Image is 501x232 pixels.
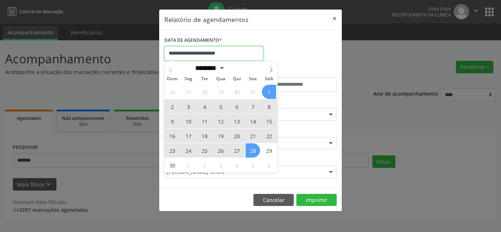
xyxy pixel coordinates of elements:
span: Novembro 21, 2025 [246,129,260,143]
label: ATÉ [252,66,337,77]
span: Novembro 4, 2025 [197,99,212,114]
span: Dezembro 1, 2025 [181,158,195,172]
span: Outubro 30, 2025 [230,85,244,99]
span: Novembro 17, 2025 [181,129,195,143]
span: Novembro 30, 2025 [165,158,179,172]
input: Year [225,64,249,72]
span: Ter [197,77,213,81]
span: Novembro 8, 2025 [262,99,276,114]
span: Dezembro 2, 2025 [197,158,212,172]
span: Dezembro 5, 2025 [246,158,260,172]
span: Dezembro 3, 2025 [213,158,228,172]
span: Dom [164,77,180,81]
span: Novembro 7, 2025 [246,99,260,114]
span: Novembro 24, 2025 [181,143,195,158]
span: Novembro 22, 2025 [262,129,276,143]
span: Qua [213,77,229,81]
select: Month [193,64,225,72]
span: Novembro 19, 2025 [213,129,228,143]
span: Dezembro 6, 2025 [262,158,276,172]
span: Novembro 18, 2025 [197,129,212,143]
span: Sex [245,77,261,81]
span: Novembro 5, 2025 [213,99,228,114]
span: Novembro 25, 2025 [197,143,212,158]
span: Novembro 15, 2025 [262,114,276,128]
span: Novembro 29, 2025 [262,143,276,158]
h5: Relatório de agendamentos [164,15,248,24]
span: Novembro 11, 2025 [197,114,212,128]
button: Imprimir [296,194,337,206]
span: Novembro 9, 2025 [165,114,179,128]
span: Novembro 1, 2025 [262,85,276,99]
span: Novembro 2, 2025 [165,99,179,114]
span: Outubro 29, 2025 [213,85,228,99]
span: Seg [180,77,197,81]
span: Novembro 10, 2025 [181,114,195,128]
button: Close [327,10,342,27]
span: Novembro 27, 2025 [230,143,244,158]
span: Novembro 28, 2025 [246,143,260,158]
span: Novembro 12, 2025 [213,114,228,128]
span: Novembro 23, 2025 [165,143,179,158]
span: Outubro 28, 2025 [197,85,212,99]
span: Novembro 26, 2025 [213,143,228,158]
span: Novembro 3, 2025 [181,99,195,114]
span: Outubro 26, 2025 [165,85,179,99]
span: Sáb [261,77,277,81]
span: Novembro 16, 2025 [165,129,179,143]
span: Outubro 27, 2025 [181,85,195,99]
span: Dezembro 4, 2025 [230,158,244,172]
span: Novembro 13, 2025 [230,114,244,128]
span: Novembro 6, 2025 [230,99,244,114]
label: DATA DE AGENDAMENTO [164,35,222,46]
button: Cancelar [253,194,294,206]
span: Qui [229,77,245,81]
span: Outubro 31, 2025 [246,85,260,99]
span: Novembro 14, 2025 [246,114,260,128]
span: Novembro 20, 2025 [230,129,244,143]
